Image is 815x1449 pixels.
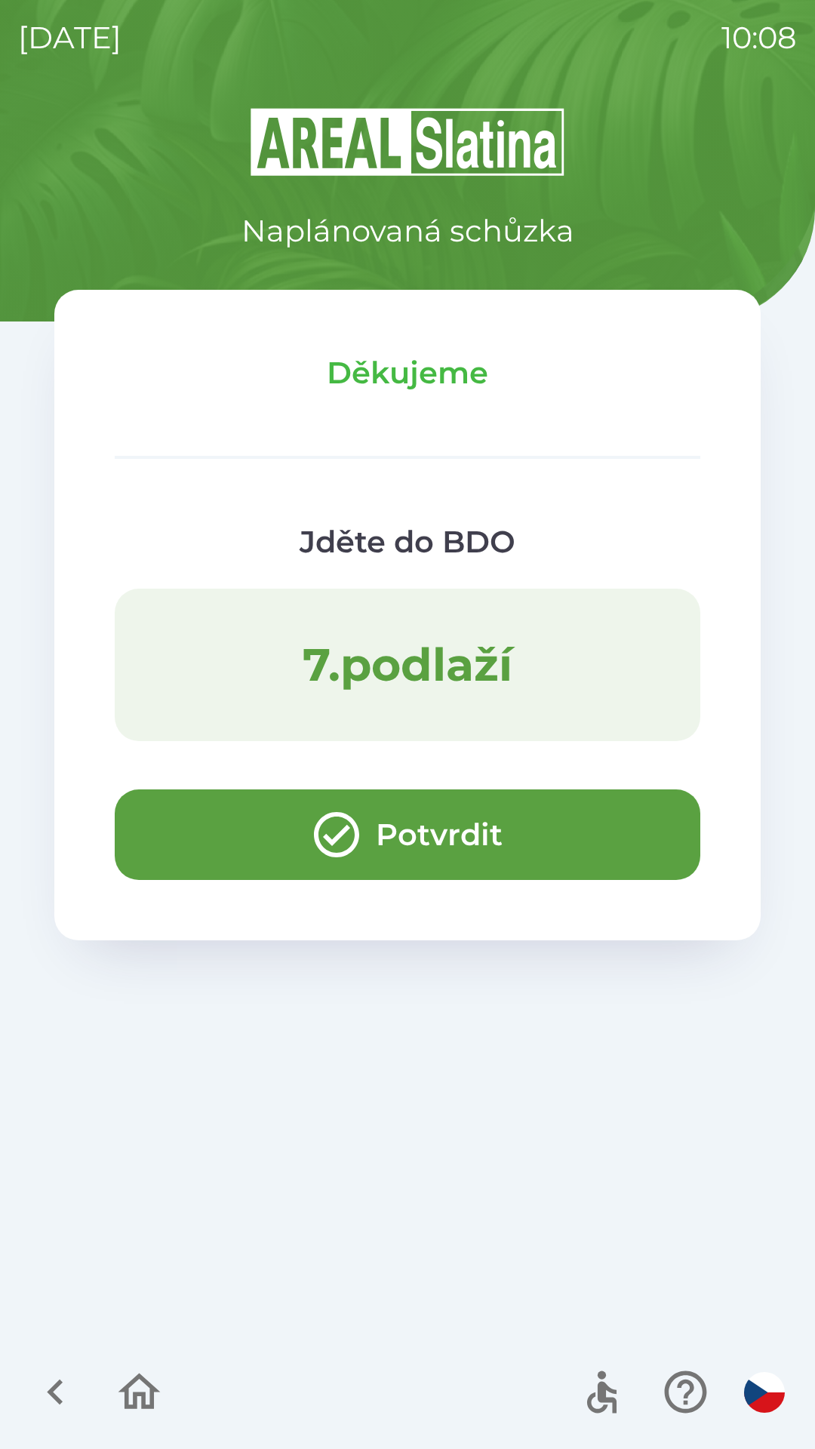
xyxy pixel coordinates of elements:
p: Jděte do BDO [115,519,700,565]
img: cs flag [744,1372,785,1413]
p: Naplánovaná schůzka [241,208,574,254]
p: [DATE] [18,15,121,60]
button: Potvrdit [115,789,700,880]
p: 10:08 [721,15,797,60]
p: 7 . podlaží [303,637,512,693]
img: Logo [54,106,761,178]
p: Děkujeme [115,350,700,395]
